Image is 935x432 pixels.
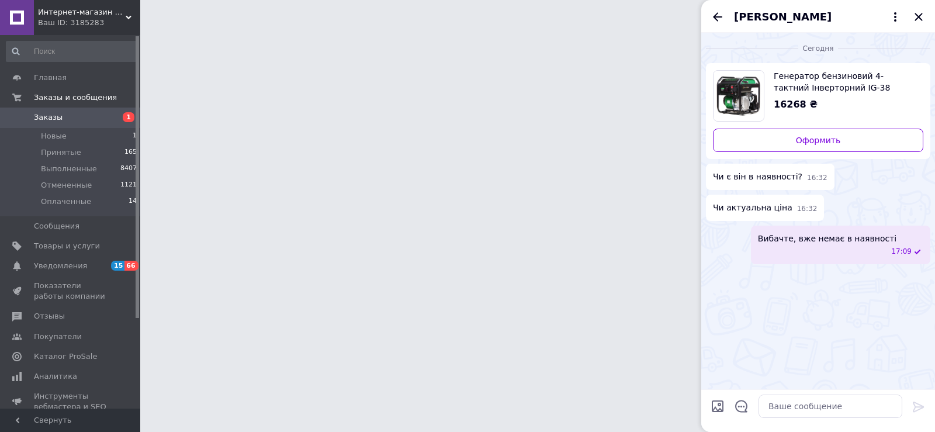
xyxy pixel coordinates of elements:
span: [PERSON_NAME] [734,9,832,25]
span: Инструменты вебмастера и SEO [34,391,108,412]
span: 14 [129,196,137,207]
span: 1 [123,112,134,122]
a: Оформить [713,129,923,152]
span: 8407 [120,164,137,174]
span: Чи є він в наявності? [713,171,802,183]
input: Поиск [6,41,138,62]
span: 165 [124,147,137,158]
span: Оплаченные [41,196,91,207]
span: Генератор бензиновий 4-тактний Інверторний IG-38 3.5/3.8 кВт (ручний запуск) APRO [774,70,914,94]
span: Заказы и сообщения [34,92,117,103]
a: Посмотреть товар [713,70,923,122]
button: Назад [711,10,725,24]
span: 1 [133,131,137,141]
button: Открыть шаблоны ответов [734,399,749,414]
span: Вибачте, вже немає в наявності [758,233,896,244]
span: Отмененные [41,180,92,191]
span: Покупатели [34,331,82,342]
span: Принятые [41,147,81,158]
span: Уведомления [34,261,87,271]
span: Главная [34,72,67,83]
div: Ваш ID: 3185283 [38,18,140,28]
span: Новые [41,131,67,141]
span: 15 [111,261,124,271]
span: 16:32 12.10.2025 [797,204,818,214]
span: 66 [124,261,138,271]
span: Чи актуальна ціна [713,202,792,214]
span: Аналитика [34,371,77,382]
img: 6630560892_w640_h640_generator-benzinovyj-4-h.jpg [714,71,764,121]
span: Отзывы [34,311,65,322]
div: 12.10.2025 [706,42,930,54]
span: Интернет-магазин электрооборудования ALT-SHOP [38,7,126,18]
button: Закрыть [912,10,926,24]
span: Показатели работы компании [34,281,108,302]
span: Сообщения [34,221,79,231]
span: Выполненные [41,164,97,174]
span: Заказы [34,112,63,123]
span: 16:32 12.10.2025 [807,173,827,183]
span: Каталог ProSale [34,351,97,362]
span: Товары и услуги [34,241,100,251]
button: [PERSON_NAME] [734,9,902,25]
span: Сегодня [798,44,839,54]
span: 1121 [120,180,137,191]
span: 17:09 12.10.2025 [891,247,912,257]
span: 16268 ₴ [774,99,818,110]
